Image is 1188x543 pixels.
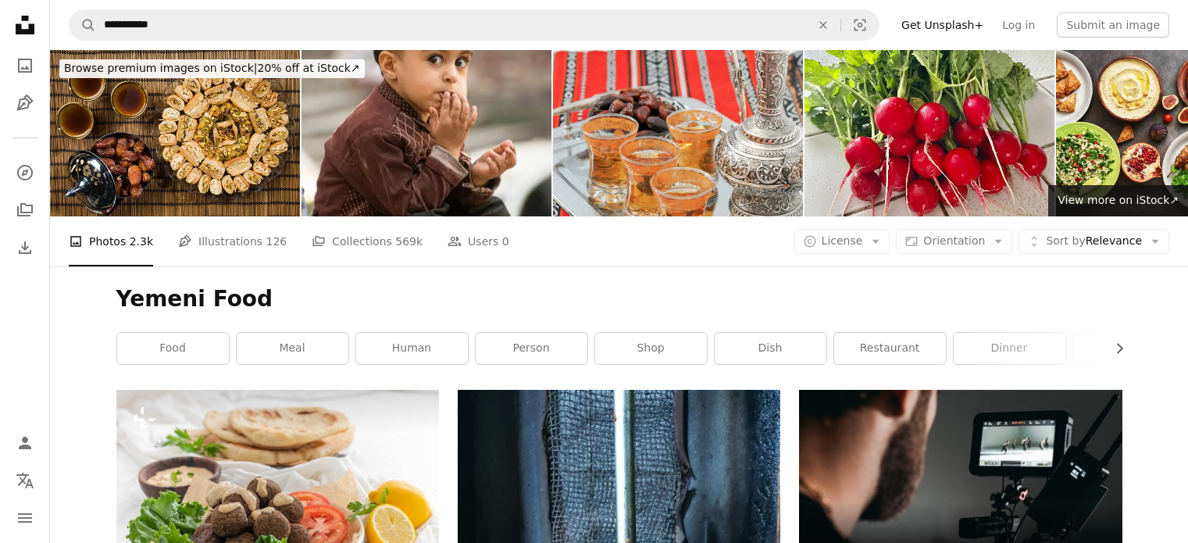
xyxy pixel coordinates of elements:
[923,234,985,247] span: Orientation
[117,333,229,364] a: food
[9,195,41,226] a: Collections
[841,10,879,40] button: Visual search
[1019,229,1169,254] button: Sort byRelevance
[806,10,840,40] button: Clear
[9,502,41,534] button: Menu
[266,233,287,250] span: 126
[1105,333,1122,364] button: scroll list to the right
[1048,185,1188,216] a: View more on iStock↗
[9,465,41,496] button: Language
[395,233,423,250] span: 569k
[822,234,863,247] span: License
[301,50,551,216] img: Portrait Of Cute Boy Looking Away
[502,233,509,250] span: 0
[1057,13,1169,38] button: Submit an image
[1046,234,1142,249] span: Relevance
[312,216,423,266] a: Collections 569k
[834,333,946,364] a: restaurant
[237,333,348,364] a: meal
[715,333,826,364] a: dish
[1073,333,1185,364] a: israel
[50,50,374,88] a: Browse premium images on iStock|20% off at iStock↗
[9,157,41,188] a: Explore
[178,216,287,266] a: Illustrations 126
[64,62,360,74] span: 20% off at iStock ↗
[9,427,41,459] a: Log in / Sign up
[993,13,1044,38] a: Log in
[1046,234,1085,247] span: Sort by
[69,9,879,41] form: Find visuals sitewide
[595,333,707,364] a: shop
[116,490,439,504] a: a plate of food with pita bread, tomatoes, lettuce, and
[954,333,1065,364] a: dinner
[64,62,257,74] span: Browse premium images on iStock |
[476,333,587,364] a: person
[9,232,41,263] a: Download History
[892,13,993,38] a: Get Unsplash+
[1058,194,1179,206] span: View more on iStock ↗
[553,50,803,216] img: Dates and tea for Ramadan
[50,50,300,216] img: Ramadan sweets
[9,88,41,119] a: Illustrations
[804,50,1054,216] img: Radishes
[448,216,509,266] a: Users 0
[896,229,1012,254] button: Orientation
[116,285,1122,313] h1: Yemeni Food
[356,333,468,364] a: human
[9,50,41,81] a: Photos
[794,229,890,254] button: License
[70,10,96,40] button: Search Unsplash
